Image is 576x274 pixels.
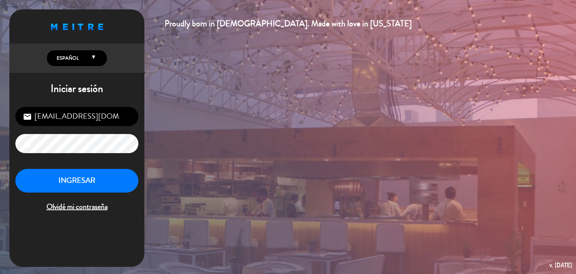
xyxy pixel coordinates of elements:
[23,139,32,148] i: lock
[9,83,144,95] h1: Iniciar sesión
[15,169,138,193] button: INGRESAR
[15,107,138,126] input: Correo Electrónico
[549,260,572,270] div: v. [DATE]
[23,112,32,121] i: email
[15,201,138,213] span: Olvidé mi contraseña
[55,54,79,62] span: Español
